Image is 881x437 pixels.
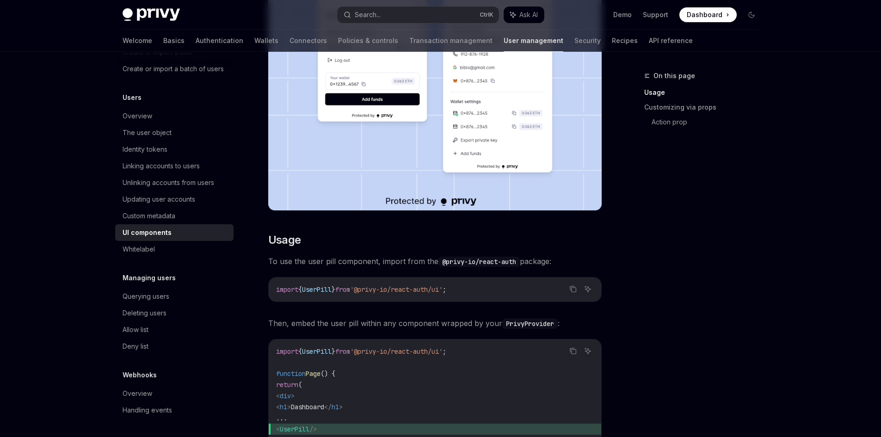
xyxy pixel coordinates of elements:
[268,317,602,330] span: Then, embed the user pill within any component wrapped by your :
[332,347,335,356] span: }
[115,174,234,191] a: Unlinking accounts from users
[643,10,668,19] a: Support
[298,347,302,356] span: {
[335,347,350,356] span: from
[613,10,632,19] a: Demo
[582,283,594,295] button: Ask AI
[123,244,155,255] div: Whitelabel
[115,241,234,258] a: Whitelabel
[115,61,234,77] a: Create or import a batch of users
[443,285,446,294] span: ;
[123,30,152,52] a: Welcome
[280,425,309,433] span: UserPill
[123,405,172,416] div: Handling events
[115,158,234,174] a: Linking accounts to users
[280,403,287,411] span: h1
[653,70,695,81] span: On this page
[291,403,324,411] span: Dashboard
[644,85,766,100] a: Usage
[123,63,224,74] div: Create or import a batch of users
[123,272,176,283] h5: Managing users
[196,30,243,52] a: Authentication
[652,115,766,129] a: Action prop
[123,127,172,138] div: The user object
[574,30,601,52] a: Security
[115,338,234,355] a: Deny list
[679,7,737,22] a: Dashboard
[480,11,493,18] span: Ctrl K
[567,345,579,357] button: Copy the contents from the code block
[115,288,234,305] a: Querying users
[268,233,301,247] span: Usage
[649,30,693,52] a: API reference
[302,285,332,294] span: UserPill
[519,10,538,19] span: Ask AI
[123,160,200,172] div: Linking accounts to users
[290,30,327,52] a: Connectors
[324,403,332,411] span: </
[350,347,443,356] span: '@privy-io/react-auth/ui'
[612,30,638,52] a: Recipes
[115,385,234,402] a: Overview
[276,381,298,389] span: return
[123,227,172,238] div: UI components
[644,100,766,115] a: Customizing via props
[115,208,234,224] a: Custom metadata
[438,257,520,267] code: @privy-io/react-auth
[115,402,234,419] a: Handling events
[115,305,234,321] a: Deleting users
[276,285,298,294] span: import
[504,30,563,52] a: User management
[306,369,320,378] span: Page
[309,425,317,433] span: />
[123,144,167,155] div: Identity tokens
[123,388,152,399] div: Overview
[123,111,152,122] div: Overview
[276,392,280,400] span: <
[276,425,280,433] span: <
[276,414,287,422] span: ...
[123,369,157,381] h5: Webhooks
[115,141,234,158] a: Identity tokens
[687,10,722,19] span: Dashboard
[332,403,339,411] span: h1
[409,30,493,52] a: Transaction management
[332,285,335,294] span: }
[163,30,185,52] a: Basics
[291,392,295,400] span: >
[339,403,343,411] span: >
[276,369,306,378] span: function
[123,324,148,335] div: Allow list
[115,124,234,141] a: The user object
[350,285,443,294] span: '@privy-io/react-auth/ui'
[254,30,278,52] a: Wallets
[443,347,446,356] span: ;
[504,6,544,23] button: Ask AI
[123,308,166,319] div: Deleting users
[567,283,579,295] button: Copy the contents from the code block
[268,255,602,268] span: To use the user pill component, import from the package:
[744,7,759,22] button: Toggle dark mode
[123,177,214,188] div: Unlinking accounts from users
[123,291,169,302] div: Querying users
[287,403,291,411] span: >
[302,347,332,356] span: UserPill
[337,6,499,23] button: Search...CtrlK
[276,403,280,411] span: <
[280,392,291,400] span: div
[276,347,298,356] span: import
[115,224,234,241] a: UI components
[115,321,234,338] a: Allow list
[123,210,175,222] div: Custom metadata
[582,345,594,357] button: Ask AI
[338,30,398,52] a: Policies & controls
[502,319,558,329] code: PrivyProvider
[123,194,195,205] div: Updating user accounts
[298,285,302,294] span: {
[320,369,335,378] span: () {
[123,92,142,103] h5: Users
[298,381,302,389] span: (
[123,8,180,21] img: dark logo
[115,191,234,208] a: Updating user accounts
[335,285,350,294] span: from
